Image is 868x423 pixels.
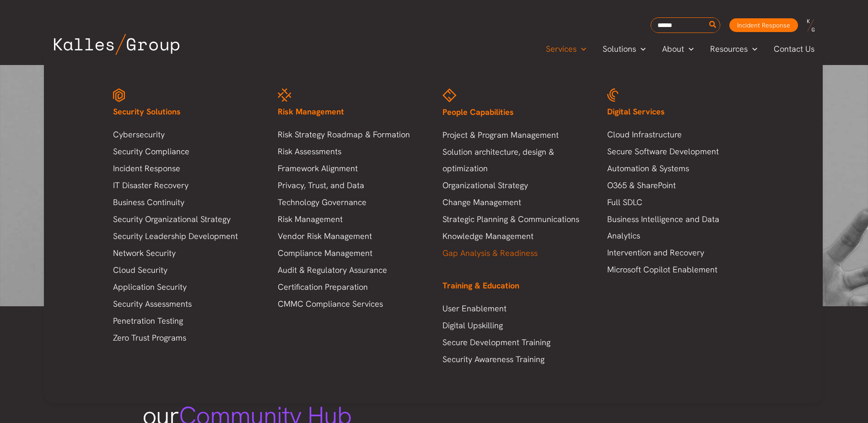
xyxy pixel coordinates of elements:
a: Security Assessments [113,296,259,312]
span: Contact Us [774,42,814,56]
a: Change Management [442,194,589,211]
a: Framework Alignment [278,160,424,177]
a: Zero Trust Programs [113,330,259,346]
a: Knowledge Management [442,228,589,244]
a: Digital Upskilling [442,317,589,334]
a: Intervention and Recovery [607,244,754,261]
a: Secure Development Training [442,334,589,351]
a: Cloud Infrastructure [607,126,754,143]
a: Cybersecurity [113,126,259,143]
a: Business Intelligence and Data Analytics [607,211,754,244]
a: Technology Governance [278,194,424,211]
a: Privacy, Trust, and Data [278,177,424,194]
span: Digital Services [607,106,665,117]
a: CMMC Compliance Services [278,296,424,312]
a: Security Compliance [113,143,259,160]
a: Risk Strategy Roadmap & Formation [278,126,424,143]
button: Search [707,18,719,33]
span: People Capabilities [442,107,514,117]
nav: Menu [442,300,589,368]
a: ServicesMenu Toggle [538,42,594,56]
a: Incident Response [113,160,259,177]
span: Menu Toggle [684,42,694,56]
a: Business Continuity [113,194,259,211]
a: IT Disaster Recovery [113,177,259,194]
a: O365 & SharePoint [607,177,754,194]
img: Kalles Group [54,34,179,55]
a: Penetration Testing [113,313,259,329]
a: SolutionsMenu Toggle [594,42,654,56]
span: Services [546,42,577,56]
a: Certification Preparation [278,279,424,295]
a: Incident Response [729,18,798,32]
span: Solutions [603,42,636,56]
nav: Menu [442,127,589,261]
a: Network Security [113,245,259,261]
a: Automation & Systems [607,160,754,177]
span: Resources [710,42,748,56]
a: ResourcesMenu Toggle [702,42,766,56]
a: Secure Software Development [607,143,754,160]
a: Risk Assessments [278,143,424,160]
a: Full SDLC [607,194,754,211]
a: AboutMenu Toggle [654,42,702,56]
a: Cloud Security [113,262,259,278]
span: Risk Management [278,106,344,117]
nav: Primary Site Navigation [538,41,823,56]
a: Compliance Management [278,245,424,261]
nav: Menu [113,126,259,346]
a: Security Leadership Development [113,228,259,244]
a: Microsoft Copilot Enablement [607,261,754,278]
a: User Enablement [442,300,589,317]
nav: Menu [278,126,424,312]
a: Contact Us [766,42,824,56]
a: Vendor Risk Management [278,228,424,244]
a: Solution architecture, design & optimization [442,144,589,177]
span: Security Solutions [113,106,181,117]
a: Gap Analysis & Readiness [442,245,589,261]
a: Audit & Regulatory Assurance [278,262,424,278]
a: Project & Program Management [442,127,589,143]
a: Risk Management [278,211,424,228]
span: Menu Toggle [636,42,646,56]
a: Organizational Strategy [442,177,589,194]
span: Menu Toggle [577,42,586,56]
a: Strategic Planning & Communications [442,211,589,228]
a: Security Organizational Strategy [113,211,259,228]
a: Security Awareness Training [442,351,589,368]
span: Menu Toggle [748,42,757,56]
span: About [662,42,684,56]
span: Training & Education [442,280,519,291]
a: Application Security [113,279,259,295]
nav: Menu [607,126,754,278]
